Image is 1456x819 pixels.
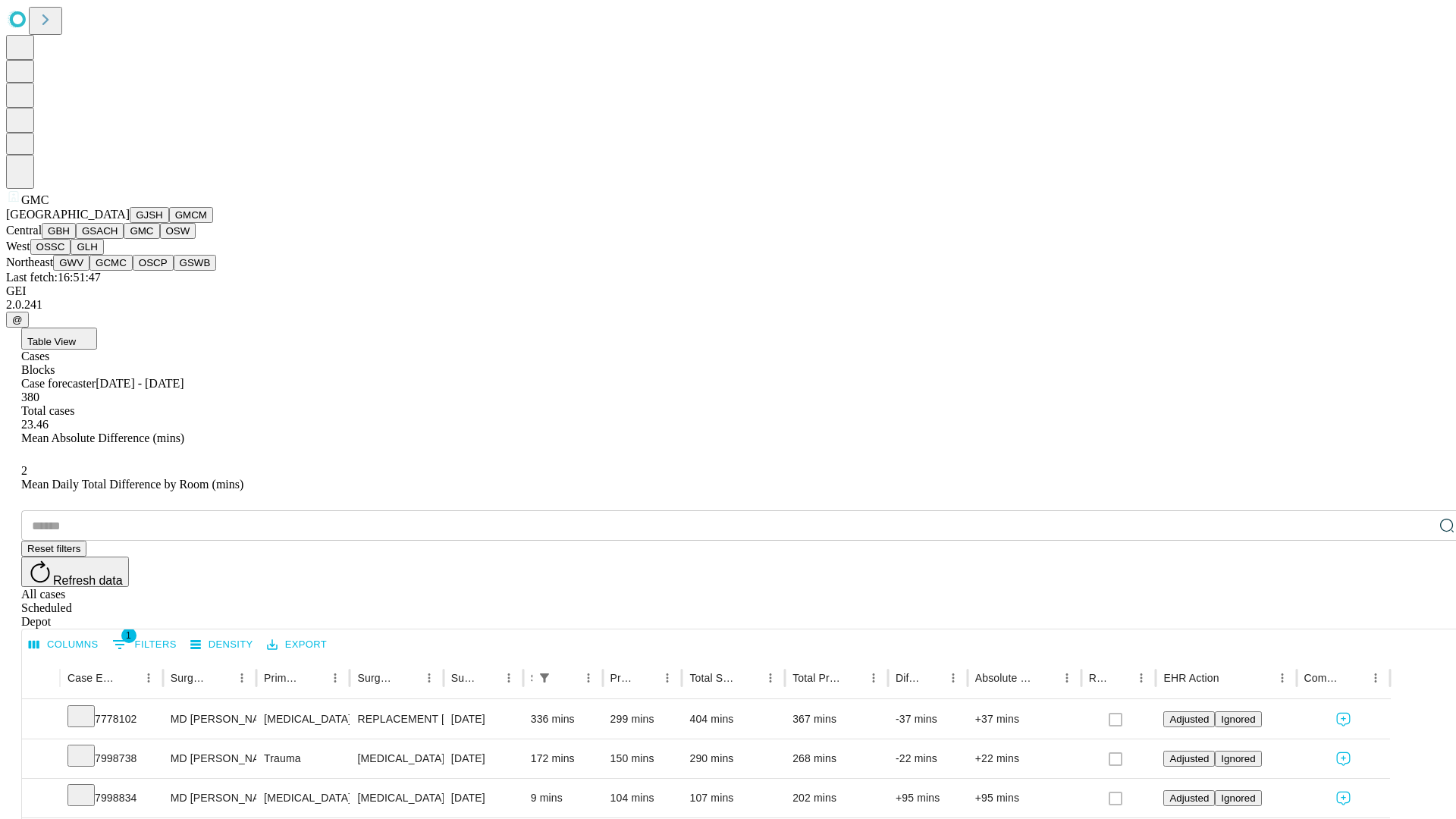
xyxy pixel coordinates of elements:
[1304,672,1342,684] div: Comments
[264,739,342,778] div: Trauma
[108,632,180,657] button: Show filters
[689,672,737,684] div: Total Scheduled Duration
[21,328,97,350] button: Table View
[531,700,595,739] div: 336 mins
[264,700,342,739] div: [MEDICAL_DATA]
[1109,667,1131,689] button: Sort
[1344,667,1365,689] button: Sort
[210,667,231,689] button: Sort
[6,256,53,268] span: Northeast
[263,633,331,657] button: Export
[610,779,675,817] div: 104 mins
[30,786,52,812] button: Expand
[531,739,595,778] div: 172 mins
[1035,667,1056,689] button: Sort
[635,667,657,689] button: Sort
[6,312,29,328] button: @
[578,667,599,689] button: Menu
[357,672,395,684] div: Surgery Name
[303,667,325,689] button: Sort
[610,739,675,778] div: 150 mins
[325,667,346,689] button: Menu
[42,223,76,239] button: GBH
[557,667,578,689] button: Sort
[657,667,678,689] button: Menu
[1163,790,1215,806] button: Adjusted
[21,404,74,417] span: Total cases
[610,672,635,684] div: Predicted In Room Duration
[1169,753,1209,764] span: Adjusted
[534,667,555,689] button: Show filters
[160,223,196,239] button: OSW
[975,739,1074,778] div: +22 mins
[138,667,159,689] button: Menu
[689,700,777,739] div: 404 mins
[419,667,440,689] button: Menu
[477,667,498,689] button: Sort
[1221,714,1255,725] span: Ignored
[25,633,102,657] button: Select columns
[1169,714,1209,725] span: Adjusted
[187,633,257,657] button: Density
[451,700,516,739] div: [DATE]
[1215,711,1261,727] button: Ignored
[6,208,130,221] span: [GEOGRAPHIC_DATA]
[53,574,123,587] span: Refresh data
[1056,667,1078,689] button: Menu
[896,779,960,817] div: +95 mins
[531,779,595,817] div: 9 mins
[1272,667,1293,689] button: Menu
[21,541,86,557] button: Reset filters
[67,779,155,817] div: 7998834
[264,779,342,817] div: [MEDICAL_DATA]
[1131,667,1152,689] button: Menu
[27,543,80,554] span: Reset filters
[1169,792,1209,804] span: Adjusted
[498,667,519,689] button: Menu
[21,391,39,403] span: 380
[689,779,777,817] div: 107 mins
[1215,790,1261,806] button: Ignored
[21,418,49,431] span: 23.46
[30,707,52,733] button: Expand
[231,667,253,689] button: Menu
[96,377,184,390] span: [DATE] - [DATE]
[1089,672,1109,684] div: Resolved in EHR
[1221,753,1255,764] span: Ignored
[610,700,675,739] div: 299 mins
[6,298,1450,312] div: 2.0.241
[896,739,960,778] div: -22 mins
[397,667,419,689] button: Sort
[171,739,249,778] div: MD [PERSON_NAME]
[534,667,555,689] div: 1 active filter
[117,667,138,689] button: Sort
[21,377,96,390] span: Case forecaster
[357,700,435,739] div: REPLACEMENT [MEDICAL_DATA], BYPASS WITH PROSTHETIC VALVE
[30,239,71,255] button: OSSC
[124,223,159,239] button: GMC
[863,667,884,689] button: Menu
[67,739,155,778] div: 7998738
[6,271,101,284] span: Last fetch: 16:51:47
[264,672,302,684] div: Primary Service
[792,672,840,684] div: Total Predicted Duration
[130,207,169,223] button: GJSH
[1163,711,1215,727] button: Adjusted
[760,667,781,689] button: Menu
[12,314,23,325] span: @
[792,700,880,739] div: 367 mins
[174,255,217,271] button: GSWB
[975,700,1074,739] div: +37 mins
[531,672,532,684] div: Scheduled In Room Duration
[792,779,880,817] div: 202 mins
[171,779,249,817] div: MD [PERSON_NAME]
[451,739,516,778] div: [DATE]
[121,628,136,643] span: 1
[921,667,943,689] button: Sort
[133,255,174,271] button: OSCP
[21,193,49,206] span: GMC
[896,672,920,684] div: Difference
[67,672,115,684] div: Case Epic Id
[792,739,880,778] div: 268 mins
[842,667,863,689] button: Sort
